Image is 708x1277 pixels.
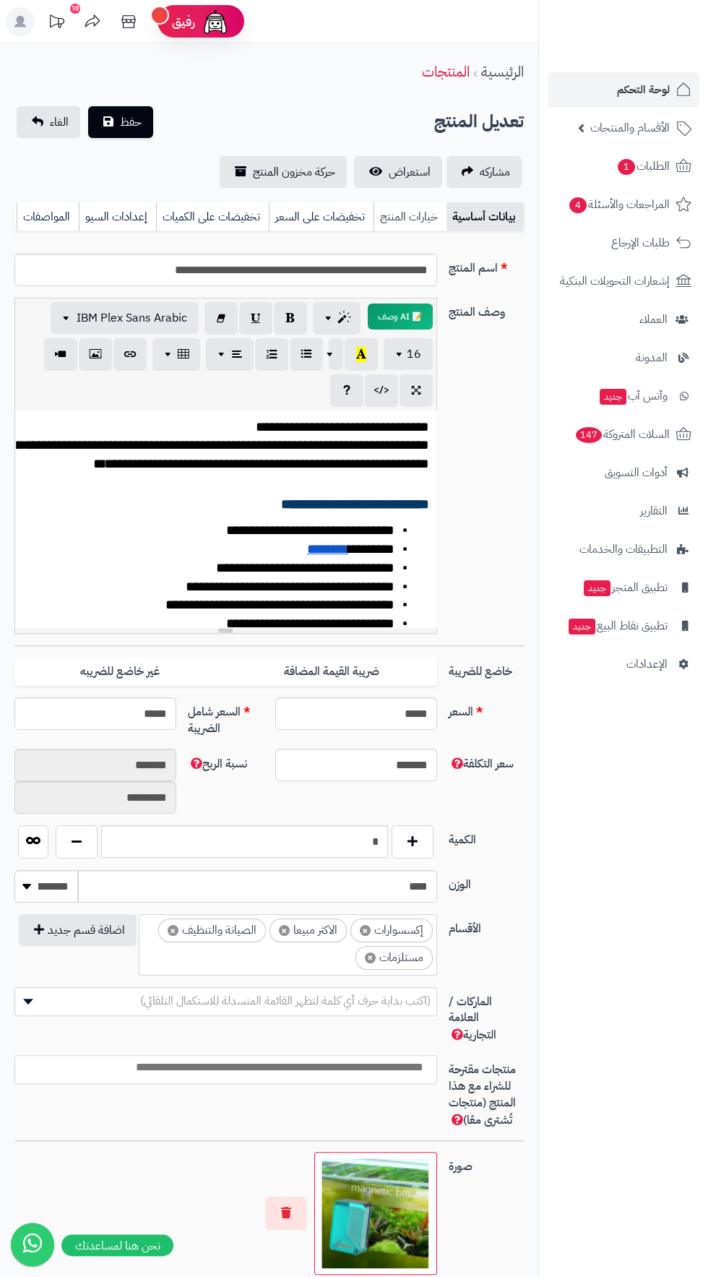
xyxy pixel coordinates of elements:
a: العملاء [548,302,699,337]
span: جديد [569,619,595,635]
li: الصيانة والتنظيف [158,919,266,942]
a: تطبيق نقاط البيعجديد [548,609,699,643]
span: التطبيقات والخدمات [579,539,668,559]
span: × [365,953,376,963]
span: وآتس آب [598,386,668,406]
span: منتجات مقترحة للشراء مع هذا المنتج (منتجات تُشترى معًا) [449,1061,516,1129]
label: وصف المنتج [443,298,530,321]
img: logo-2.png [610,40,694,71]
button: IBM Plex Sans Arabic [51,302,199,334]
span: سعر التكلفة [449,755,514,773]
span: جديد [584,580,610,596]
a: وآتس آبجديد [548,379,699,413]
a: إشعارات التحويلات البنكية [548,264,699,298]
a: المواصفات [17,202,79,231]
span: استعراض [389,163,431,181]
img: ai-face.png [201,7,230,36]
span: تطبيق نقاط البيع [567,616,668,636]
span: العملاء [639,309,668,330]
span: × [279,925,290,936]
label: ضريبة القيمة المضافة [225,657,436,687]
span: 4 [569,197,587,213]
span: 147 [576,427,602,443]
a: لوحة التحكم [548,72,699,107]
span: السلات المتروكة [574,424,670,444]
span: 1 [618,159,635,175]
span: × [360,925,371,936]
h2: تعديل المنتج [434,107,524,137]
a: المراجعات والأسئلة4 [548,187,699,222]
a: طلبات الإرجاع [548,225,699,260]
a: التقارير [548,494,699,528]
span: إشعارات التحويلات البنكية [560,271,670,291]
a: مشاركه [446,156,522,188]
span: لوحة التحكم [617,79,670,100]
span: الغاء [50,113,69,131]
span: IBM Plex Sans Arabic [77,309,187,327]
a: استعراض [354,156,442,188]
label: السعر شامل الضريبة [182,697,269,737]
li: الاكثر مبيعا [269,919,347,942]
a: بيانات أساسية [446,202,524,231]
span: المراجعات والأسئلة [568,194,670,215]
span: الأقسام والمنتجات [590,118,670,138]
a: تحديثات المنصة [38,7,74,40]
li: إكسسوارات [350,919,433,942]
span: الإعدادات [626,654,668,674]
button: 📝 AI وصف [368,304,433,330]
a: الغاء [17,106,80,138]
span: أدوات التسويق [605,463,668,483]
li: مستلزمات [355,946,433,970]
label: الكمية [443,825,530,848]
a: خيارات المنتج [374,202,446,231]
img: 1748995251-202406071717729625517%D9%82%D9%84%D9%82%D9%84260-100x100.jpg [321,1158,431,1268]
button: اضافة قسم جديد [19,914,137,946]
span: 16 [407,345,421,363]
label: الأقسام [443,914,530,937]
a: الإعدادات [548,647,699,682]
button: حفظ [88,106,153,138]
label: اسم المنتج [443,254,530,277]
button: 16 [384,338,433,370]
label: صورة [443,1152,530,1175]
a: تخفيضات على الكميات [156,202,269,231]
a: المنتجات [422,61,470,82]
span: طلبات الإرجاع [611,233,670,253]
span: × [168,925,178,936]
label: الوزن [443,870,530,893]
a: المدونة [548,340,699,375]
a: تخفيضات على السعر [269,202,374,231]
span: حفظ [120,113,142,131]
label: السعر [443,697,530,721]
span: جديد [600,389,626,405]
a: حركة مخزون المنتج [220,156,347,188]
label: خاضع للضريبة [443,657,530,680]
a: تطبيق المتجرجديد [548,570,699,605]
a: الرئيسية [481,61,524,82]
span: رفيق [172,13,195,30]
span: حركة مخزون المنتج [253,163,335,181]
span: نسبة الربح [188,755,247,773]
a: الطلبات1 [548,149,699,184]
label: غير خاضع للضريبه [14,657,225,687]
span: (اكتب بداية حرف أي كلمة لتظهر القائمة المنسدلة للاستكمال التلقائي) [140,992,431,1010]
a: أدوات التسويق [548,455,699,490]
span: الماركات / العلامة التجارية [449,993,496,1044]
a: السلات المتروكة147 [548,417,699,452]
a: إعدادات السيو [79,202,156,231]
a: التطبيقات والخدمات [548,532,699,567]
span: تطبيق المتجر [582,577,668,598]
span: الطلبات [616,156,670,176]
span: مشاركه [480,163,510,181]
span: التقارير [640,501,668,521]
span: المدونة [636,348,668,368]
div: 10 [70,4,80,14]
